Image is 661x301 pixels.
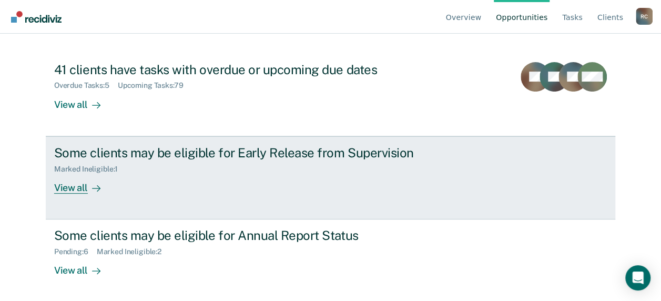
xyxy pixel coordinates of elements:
[54,165,126,174] div: Marked Ineligible : 1
[46,54,615,136] a: 41 clients have tasks with overdue or upcoming due datesOverdue Tasks:5Upcoming Tasks:79View all
[54,247,97,256] div: Pending : 6
[97,247,170,256] div: Marked Ineligible : 2
[54,81,118,90] div: Overdue Tasks : 5
[625,265,650,290] div: Open Intercom Messenger
[54,145,423,160] div: Some clients may be eligible for Early Release from Supervision
[46,136,615,219] a: Some clients may be eligible for Early Release from SupervisionMarked Ineligible:1View all
[54,62,423,77] div: 41 clients have tasks with overdue or upcoming due dates
[54,90,113,111] div: View all
[636,8,653,25] button: Profile dropdown button
[54,173,113,194] div: View all
[636,8,653,25] div: R C
[11,11,62,23] img: Recidiviz
[54,228,423,243] div: Some clients may be eligible for Annual Report Status
[118,81,192,90] div: Upcoming Tasks : 79
[54,256,113,277] div: View all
